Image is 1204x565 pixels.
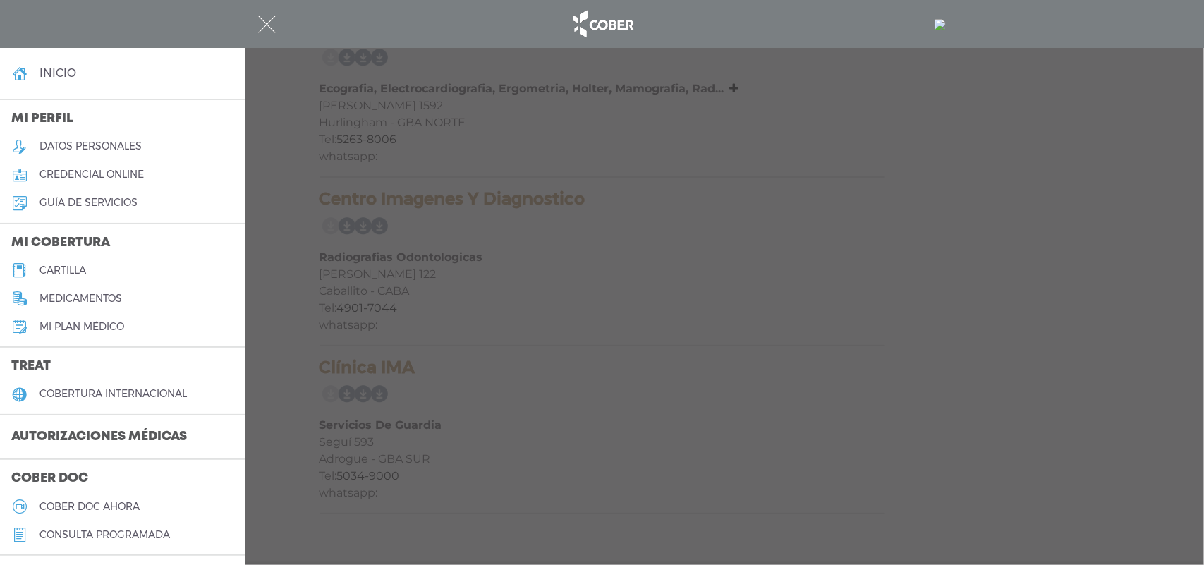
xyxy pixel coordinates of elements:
[566,7,640,41] img: logo_cober_home-white.png
[39,529,170,541] h5: consulta programada
[39,388,187,400] h5: cobertura internacional
[39,265,86,277] h5: cartilla
[39,321,124,333] h5: Mi plan médico
[39,169,144,181] h5: credencial online
[39,197,138,209] h5: guía de servicios
[258,16,276,33] img: Cober_menu-close-white.svg
[935,19,946,30] img: 7294
[39,293,122,305] h5: medicamentos
[39,140,142,152] h5: datos personales
[39,501,140,513] h5: Cober doc ahora
[39,66,76,80] h4: inicio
